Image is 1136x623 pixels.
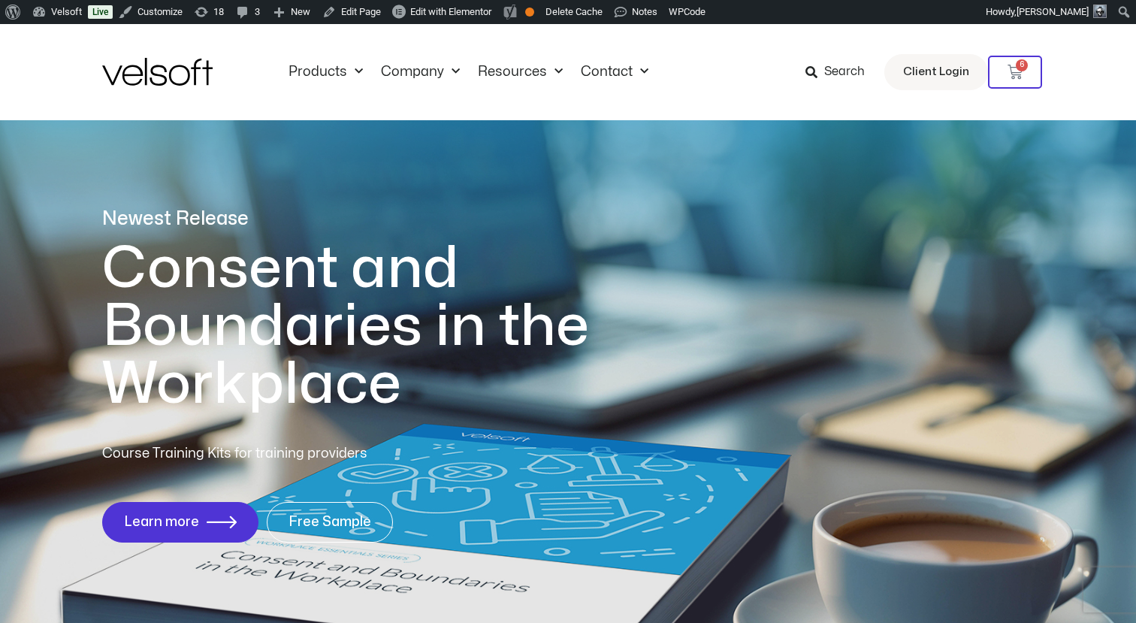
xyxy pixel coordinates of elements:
a: Client Login [884,54,988,90]
span: Client Login [903,62,969,82]
a: Learn more [102,502,258,543]
div: OK [525,8,534,17]
a: ContactMenu Toggle [572,64,657,80]
p: Newest Release [102,206,651,232]
a: CompanyMenu Toggle [372,64,469,80]
span: 6 [1016,59,1028,71]
h1: Consent and Boundaries in the Workplace [102,240,651,413]
a: Free Sample [267,502,393,543]
span: Learn more [124,515,199,530]
a: 6 [988,56,1042,89]
a: Live [88,5,113,19]
span: [PERSON_NAME] [1017,6,1089,17]
nav: Menu [279,64,657,80]
span: Search [824,62,865,82]
a: Search [805,59,875,85]
span: Edit with Elementor [410,6,491,17]
a: ProductsMenu Toggle [279,64,372,80]
a: ResourcesMenu Toggle [469,64,572,80]
span: Free Sample [289,515,371,530]
img: Velsoft Training Materials [102,58,213,86]
p: Course Training Kits for training providers [102,443,476,464]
